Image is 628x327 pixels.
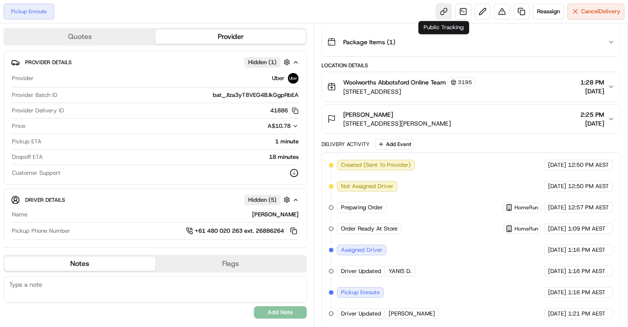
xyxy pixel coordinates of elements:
[25,196,65,204] span: Driver Details
[548,246,566,254] span: [DATE]
[343,38,395,46] span: Package Items ( 1 )
[270,107,299,115] button: 41886
[548,204,566,212] span: [DATE]
[580,119,604,128] span: [DATE]
[418,21,469,34] div: Public Tracking
[12,91,57,99] span: Provider Batch ID
[537,8,560,15] span: Reassign
[12,122,25,130] span: Price
[31,211,299,219] div: [PERSON_NAME]
[389,310,435,318] span: [PERSON_NAME]
[548,225,566,233] span: [DATE]
[343,119,451,128] span: [STREET_ADDRESS][PERSON_NAME]
[195,227,284,235] span: +61 480 020 263 ext. 26886264
[25,59,72,66] span: Provider Details
[11,192,299,207] button: Driver DetailsHidden (5)
[515,225,538,232] span: HomeRun
[11,55,299,69] button: Provider DetailsHidden (1)
[341,246,382,254] span: Assigned Driver
[343,87,475,96] span: [STREET_ADDRESS]
[341,182,393,190] span: Not Assigned Driver
[568,182,609,190] span: 12:50 PM AEST
[12,153,43,161] span: Dropoff ETA
[288,73,299,84] img: uber-new-logo.jpeg
[322,105,620,133] button: [PERSON_NAME][STREET_ADDRESS][PERSON_NAME]2:25 PM[DATE]
[568,246,605,254] span: 1:16 PM AEST
[4,257,155,271] button: Notes
[580,78,604,87] span: 1:28 PM
[548,289,566,296] span: [DATE]
[248,196,276,204] span: Hidden ( 5 )
[322,72,620,101] button: Woolworths Abbotsford Online Team3195[STREET_ADDRESS]1:28 PM[DATE]
[533,4,564,19] button: Reassign
[12,74,34,82] span: Provider
[375,139,414,150] button: Add Event
[248,58,276,66] span: Hidden ( 1 )
[567,4,624,19] button: CancelDelivery
[244,194,292,205] button: Hidden (5)
[213,91,299,99] span: bat_JIza3yT8VEG4BJkGgpRbEA
[12,138,42,146] span: Pickup ETA
[568,225,605,233] span: 1:09 PM AEST
[46,153,299,161] div: 18 minutes
[548,310,566,318] span: [DATE]
[12,107,64,115] span: Provider Delivery ID
[515,204,538,211] span: HomeRun
[12,227,70,235] span: Pickup Phone Number
[548,182,566,190] span: [DATE]
[322,28,620,56] button: Package Items (1)
[155,257,306,271] button: Flags
[268,122,291,130] span: A$10.78
[272,74,284,82] span: Uber
[341,225,397,233] span: Order Ready At Store
[548,267,566,275] span: [DATE]
[4,30,155,44] button: Quotes
[45,138,299,146] div: 1 minute
[343,78,446,87] span: Woolworths Abbotsford Online Team
[341,310,381,318] span: Driver Updated
[568,310,605,318] span: 1:21 PM AEST
[389,267,412,275] span: YANIS D.
[155,30,306,44] button: Provider
[548,161,566,169] span: [DATE]
[568,289,605,296] span: 1:16 PM AEST
[12,169,61,177] span: Customer Support
[568,161,609,169] span: 12:50 PM AEST
[343,110,393,119] span: [PERSON_NAME]
[568,267,605,275] span: 1:16 PM AEST
[568,204,609,212] span: 12:57 PM AEST
[341,161,411,169] span: Created (Sent To Provider)
[580,87,604,96] span: [DATE]
[322,62,620,69] div: Location Details
[221,122,299,130] button: A$10.78
[341,289,380,296] span: Pickup Enroute
[322,141,370,148] div: Delivery Activity
[12,211,27,219] span: Name
[341,267,381,275] span: Driver Updated
[186,226,299,236] a: +61 480 020 263 ext. 26886264
[341,204,383,212] span: Preparing Order
[580,110,604,119] span: 2:25 PM
[244,57,292,68] button: Hidden (1)
[581,8,620,15] span: Cancel Delivery
[458,79,472,86] span: 3195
